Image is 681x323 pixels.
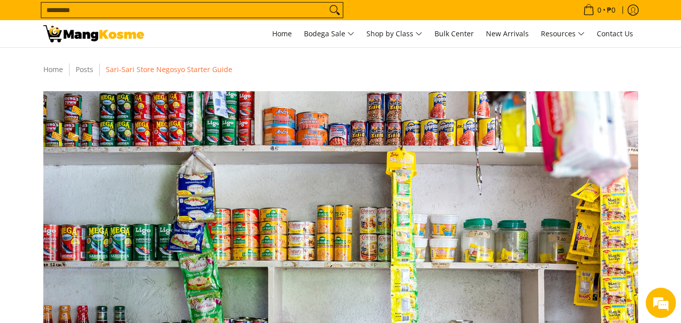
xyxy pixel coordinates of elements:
[304,28,354,40] span: Bodega Sale
[76,64,93,74] a: Posts
[154,20,638,47] nav: Main Menu
[486,29,529,38] span: New Arrivals
[481,20,534,47] a: New Arrivals
[327,3,343,18] button: Search
[541,28,585,40] span: Resources
[43,25,144,42] img: Negosyo Starter Pack: Sari-sari Store Guide l Mang Kosme Blog
[272,29,292,38] span: Home
[596,7,603,14] span: 0
[106,64,232,74] span: Sari-Sari Store Negosyo Starter Guide
[361,20,427,47] a: Shop by Class
[267,20,297,47] a: Home
[38,63,643,76] nav: Breadcrumbs
[605,7,617,14] span: ₱0
[366,28,422,40] span: Shop by Class
[43,64,63,74] a: Home
[299,20,359,47] a: Bodega Sale
[580,5,618,16] span: •
[592,20,638,47] a: Contact Us
[536,20,590,47] a: Resources
[435,29,474,38] span: Bulk Center
[429,20,479,47] a: Bulk Center
[597,29,633,38] span: Contact Us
